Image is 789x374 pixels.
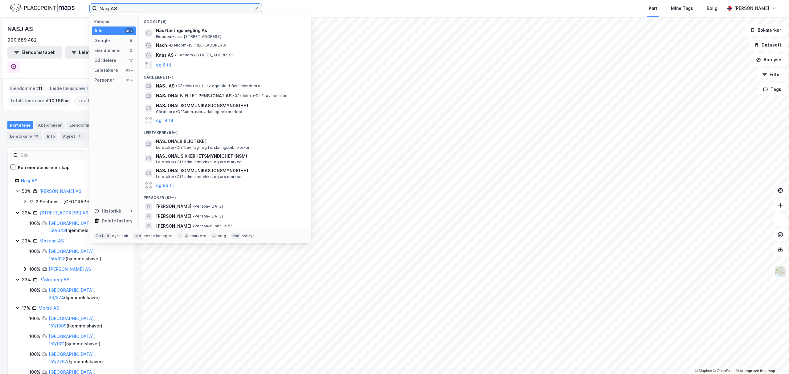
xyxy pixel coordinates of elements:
[139,70,311,81] div: Gårdeiere (17)
[87,85,89,92] span: 1
[39,277,69,282] a: Påskeberg AS
[707,5,717,12] div: Bolig
[94,233,111,239] div: Ctrl + k
[193,224,233,229] span: Person • 6. okt. 1955
[156,182,174,189] button: og 96 til
[94,47,121,54] div: Eiendommer
[758,344,789,374] div: Kontrollprogram for chat
[129,209,133,213] div: 1
[88,132,130,140] div: Transaksjoner
[8,96,72,106] div: Totalt tomteareal :
[49,315,127,330] div: ( hjemmelshaver )
[44,132,57,140] div: Info
[94,37,110,44] div: Google
[125,28,133,33] div: 99+
[156,167,304,174] span: NASJONAL KOMMUNIKASJONSMYNDIGHET
[49,287,127,301] div: ( hjemmelshaver )
[49,97,69,104] span: 10 196 ㎡
[49,333,127,348] div: ( hjemmelshaver )
[125,68,133,73] div: 99+
[94,57,117,64] div: Gårdeiere
[29,287,40,294] div: 100%
[39,305,59,311] a: Morse AS
[112,234,129,238] div: nytt søk
[49,316,95,328] a: [GEOGRAPHIC_DATA], 151/1809
[193,204,194,209] span: •
[29,220,40,227] div: 100%
[144,234,173,238] div: neste kategori
[168,43,170,47] span: •
[49,287,95,300] a: [GEOGRAPHIC_DATA], 33/374
[218,234,226,238] div: velg
[67,121,105,129] div: Eiendommer
[176,83,263,88] span: Gårdeiere • Utl. av egen/leid fast eiendom el.
[156,222,191,230] span: [PERSON_NAME]
[156,102,304,109] span: NASJONAL KOMMUNIKASJONSMYNDIGHET
[49,220,127,234] div: ( hjemmelshaver )
[139,14,311,26] div: Google (9)
[18,164,70,171] div: Kun eiendoms-eierskap
[233,93,287,98] span: Gårdeiere • Drift av hoteller
[97,4,254,13] input: Søk på adresse, matrikkel, gårdeiere, leietakere eller personer
[7,132,42,140] div: Leietakere
[29,351,40,358] div: 100%
[156,174,242,179] span: Leietaker • Off.adm. nær.virks. og arb.marked
[156,92,231,100] span: NASJONALFJELLET PENSJONAT AS
[231,233,241,239] div: esc
[193,204,223,209] span: Person • [DATE]
[94,207,121,215] div: Historikk
[22,237,31,245] div: 33%
[38,85,43,92] span: 11
[18,151,86,160] input: Søk
[74,96,133,106] div: Totalt byggareal :
[242,234,254,238] div: avbryt
[139,190,311,201] div: Personer (99+)
[175,53,177,57] span: •
[129,58,133,63] div: 17
[94,19,136,24] div: Kategori
[47,83,91,93] div: Leide lokasjoner :
[49,351,127,365] div: ( hjemmelshaver )
[156,213,191,220] span: [PERSON_NAME]
[129,48,133,53] div: 0
[156,145,250,150] span: Leietaker • Drift av fag- og forskningsbiblioteker
[193,214,194,218] span: •
[29,248,40,255] div: 100%
[695,369,712,373] a: Mapbox
[94,27,103,35] div: Alle
[39,238,64,243] a: Mosring AS
[7,46,62,59] button: Eiendomstabell
[757,68,787,81] button: Filter
[22,304,30,312] div: 17%
[29,266,40,273] div: 100%
[156,109,243,114] span: Gårdeiere • Off.adm. nær.virks. og arb.marked
[175,53,233,58] span: Eiendom • [STREET_ADDRESS]
[39,189,81,194] a: [PERSON_NAME] AS
[168,43,226,48] span: Eiendom • [STREET_ADDRESS]
[139,125,311,136] div: Leietakere (99+)
[713,369,743,373] a: OpenStreetMap
[29,333,40,340] div: 100%
[156,203,191,210] span: [PERSON_NAME]
[125,78,133,83] div: 99+
[193,224,194,228] span: •
[156,117,173,124] button: og 14 til
[190,234,206,238] div: markere
[193,214,223,219] span: Person • [DATE]
[102,217,133,225] div: Delete history
[758,83,787,96] button: Tags
[33,133,39,139] div: 10
[156,82,174,90] span: NASJ AS
[29,315,40,322] div: 100%
[734,5,769,12] div: [PERSON_NAME]
[7,36,37,44] div: 990 689 482
[176,83,178,88] span: •
[7,121,33,129] div: Portefølje
[7,24,34,34] div: NASJ AS
[758,344,789,374] iframe: Chat Widget
[233,93,235,98] span: •
[156,42,167,49] span: Nach
[49,248,127,262] div: ( hjemmelshaver )
[39,210,88,215] a: [STREET_ADDRESS] AS
[751,54,787,66] button: Analyse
